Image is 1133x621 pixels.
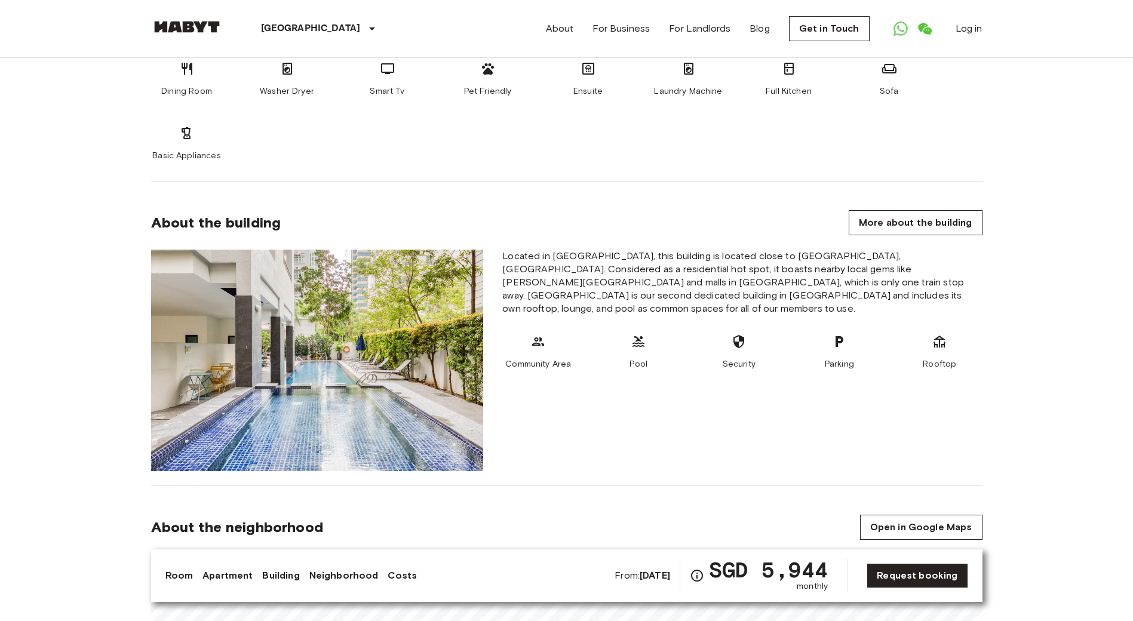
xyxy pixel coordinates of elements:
img: Placeholder image [151,250,484,471]
a: For Business [592,21,650,36]
span: About the neighborhood [151,518,323,536]
a: Open WeChat [913,17,937,41]
span: Basic Appliances [152,150,220,162]
span: About the building [151,214,281,232]
span: Laundry Machine [654,85,722,97]
span: Security [723,358,756,370]
span: monthly [797,580,828,592]
span: SGD 5,944 [709,559,828,580]
a: More about the building [849,210,982,235]
span: Located in [GEOGRAPHIC_DATA], this building is located close to [GEOGRAPHIC_DATA], [GEOGRAPHIC_DA... [502,250,982,315]
a: Blog [750,21,770,36]
span: From: [615,569,670,582]
span: Parking [825,358,854,370]
p: [GEOGRAPHIC_DATA] [261,21,361,36]
svg: Check cost overview for full price breakdown. Please note that discounts apply to new joiners onl... [690,568,704,583]
span: Smart Tv [370,85,404,97]
a: Get in Touch [789,16,870,41]
span: Dining Room [161,85,212,97]
a: Building [262,568,299,583]
a: About [546,21,574,36]
a: For Landlords [669,21,730,36]
a: Request booking [867,563,968,588]
span: Sofa [880,85,899,97]
img: Habyt [151,21,223,33]
span: Community Area [505,358,571,370]
a: Log in [956,21,982,36]
span: Rooftop [923,358,956,370]
a: Room [165,568,194,583]
span: Washer Dryer [260,85,314,97]
a: Open in Google Maps [860,515,982,540]
a: Open WhatsApp [889,17,913,41]
a: Costs [388,568,417,583]
span: Pool [630,358,647,370]
span: Ensuite [573,85,603,97]
a: Neighborhood [309,568,379,583]
span: Full Kitchen [766,85,812,97]
a: Apartment [202,568,253,583]
b: [DATE] [640,570,670,581]
span: Pet Friendly [464,85,512,97]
